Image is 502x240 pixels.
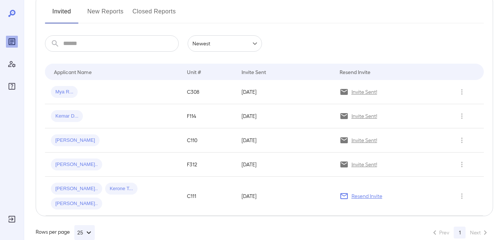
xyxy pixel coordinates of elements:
button: Row Actions [456,86,468,98]
td: [DATE] [236,80,334,104]
td: C111 [181,177,236,216]
p: Invite Sent! [352,161,377,168]
div: Applicant Name [54,67,92,76]
div: Rows per page [36,225,95,240]
div: Invite Sent [242,67,266,76]
div: FAQ [6,80,18,92]
nav: pagination navigation [427,227,493,239]
p: Invite Sent! [352,88,377,96]
p: Invite Sent! [352,112,377,120]
button: New Reports [87,6,124,23]
div: Newest [188,35,262,52]
button: Row Actions [456,159,468,170]
td: [DATE] [236,153,334,177]
td: [DATE] [236,128,334,153]
button: Row Actions [456,190,468,202]
div: Unit # [187,67,201,76]
td: C308 [181,80,236,104]
td: C110 [181,128,236,153]
button: Closed Reports [133,6,176,23]
div: Log Out [6,213,18,225]
p: Invite Sent! [352,137,377,144]
div: Resend Invite [340,67,370,76]
button: Row Actions [456,134,468,146]
span: [PERSON_NAME].. [51,200,102,207]
td: F114 [181,104,236,128]
span: [PERSON_NAME].. [51,185,102,192]
button: Row Actions [456,110,468,122]
span: Kerone T... [105,185,137,192]
td: F312 [181,153,236,177]
span: [PERSON_NAME].. [51,161,102,168]
button: 25 [74,225,95,240]
button: page 1 [454,227,466,239]
p: Resend Invite [352,192,382,200]
div: Reports [6,36,18,48]
span: [PERSON_NAME] [51,137,100,144]
span: Kemar D... [51,113,83,120]
td: [DATE] [236,177,334,216]
span: Mya R... [51,89,78,96]
td: [DATE] [236,104,334,128]
button: Invited [45,6,78,23]
div: Manage Users [6,58,18,70]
